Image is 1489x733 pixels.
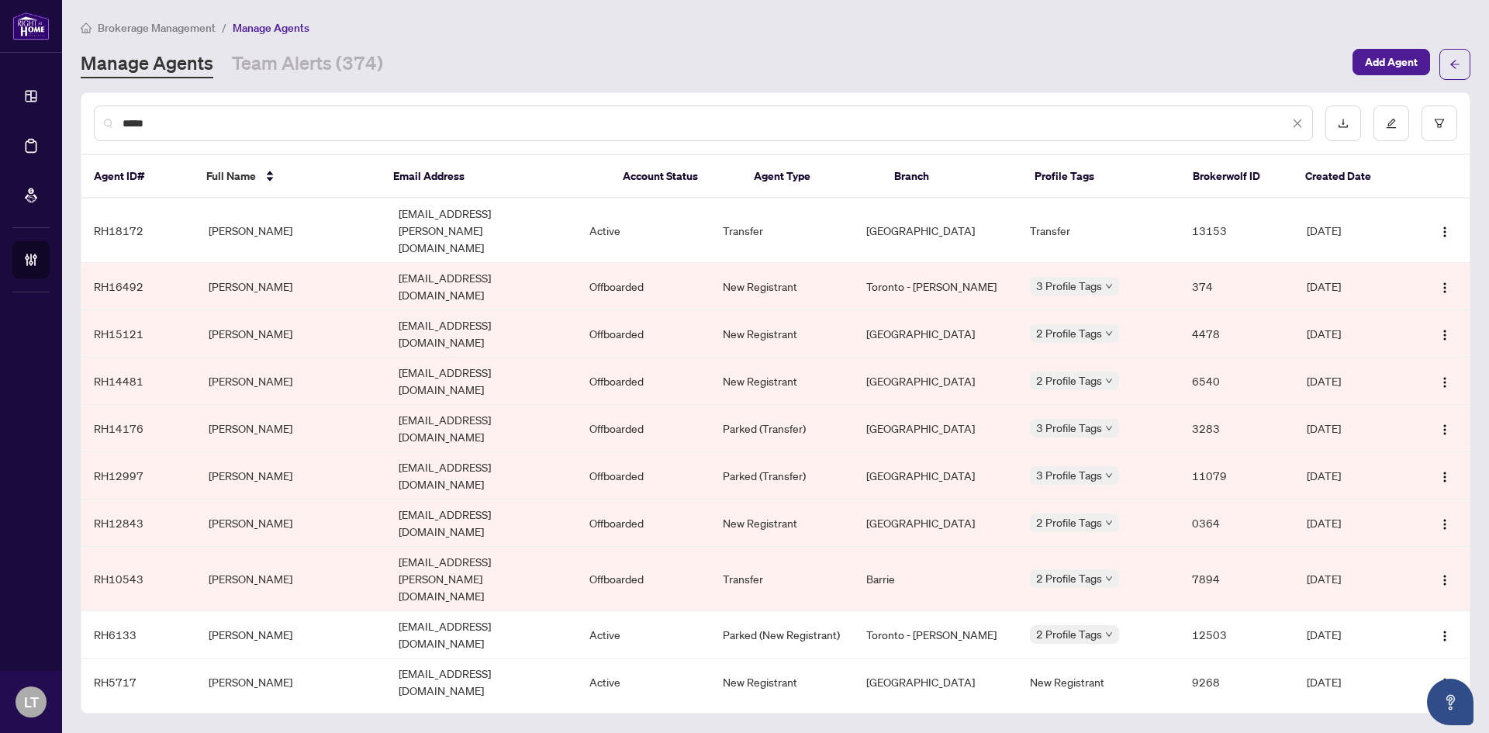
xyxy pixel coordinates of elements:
td: [PERSON_NAME] [196,611,387,659]
td: Offboarded [577,263,710,310]
td: [DATE] [1294,547,1409,611]
span: down [1105,282,1113,290]
td: Barrie [854,547,1017,611]
span: down [1105,472,1113,479]
th: Brokerwolf ID [1180,155,1293,199]
td: [DATE] [1294,263,1409,310]
span: Manage Agents [233,21,309,35]
td: Offboarded [577,547,710,611]
button: Logo [1432,368,1457,393]
td: [EMAIL_ADDRESS][DOMAIN_NAME] [386,611,577,659]
img: Logo [1439,329,1451,341]
td: New Registrant [710,263,853,310]
td: [PERSON_NAME] [196,199,387,263]
td: New Registrant [710,659,853,706]
td: [PERSON_NAME] [196,405,387,452]
img: Logo [1439,376,1451,389]
button: Logo [1432,321,1457,346]
td: New Registrant [710,358,853,405]
span: 2 Profile Tags [1036,372,1102,389]
span: down [1105,631,1113,638]
td: [GEOGRAPHIC_DATA] [854,405,1017,452]
td: RH10543 [81,547,196,611]
td: 3283 [1180,405,1294,452]
td: [PERSON_NAME] [196,263,387,310]
td: 7894 [1180,547,1294,611]
td: RH14481 [81,358,196,405]
td: [EMAIL_ADDRESS][DOMAIN_NAME] [386,358,577,405]
span: down [1105,519,1113,527]
span: Full Name [206,168,256,185]
img: Logo [1439,471,1451,483]
button: edit [1373,105,1409,141]
td: [EMAIL_ADDRESS][DOMAIN_NAME] [386,310,577,358]
td: 4478 [1180,310,1294,358]
td: Offboarded [577,500,710,547]
td: [DATE] [1294,659,1409,706]
span: down [1105,575,1113,583]
td: [PERSON_NAME] [196,659,387,706]
td: Active [577,659,710,706]
img: logo [12,12,50,40]
td: RH16492 [81,263,196,310]
td: Transfer [1017,199,1180,263]
button: Logo [1432,669,1457,694]
td: RH15121 [81,310,196,358]
button: Open asap [1427,679,1473,725]
td: Offboarded [577,310,710,358]
span: down [1105,377,1113,385]
button: Logo [1432,566,1457,591]
td: [GEOGRAPHIC_DATA] [854,310,1017,358]
span: down [1105,330,1113,337]
button: Logo [1432,218,1457,243]
span: LT [24,691,39,713]
span: down [1105,424,1113,432]
td: [EMAIL_ADDRESS][DOMAIN_NAME] [386,452,577,500]
span: download [1338,118,1349,129]
td: Parked (Transfer) [710,452,853,500]
button: Logo [1432,416,1457,441]
span: 2 Profile Tags [1036,625,1102,643]
button: download [1325,105,1361,141]
td: [EMAIL_ADDRESS][DOMAIN_NAME] [386,659,577,706]
td: RH12843 [81,500,196,547]
th: Agent ID# [81,155,194,199]
td: Parked (New Registrant) [710,611,853,659]
span: Add Agent [1365,50,1418,74]
th: Account Status [610,155,741,199]
td: 0364 [1180,500,1294,547]
th: Email Address [381,155,611,199]
td: [PERSON_NAME] [196,358,387,405]
img: Logo [1439,630,1451,642]
td: [PERSON_NAME] [196,500,387,547]
td: RH14176 [81,405,196,452]
td: RH6133 [81,611,196,659]
img: Logo [1439,424,1451,436]
td: [EMAIL_ADDRESS][DOMAIN_NAME] [386,263,577,310]
td: [PERSON_NAME] [196,452,387,500]
td: [EMAIL_ADDRESS][DOMAIN_NAME] [386,405,577,452]
button: Logo [1432,510,1457,535]
td: 6540 [1180,358,1294,405]
span: 2 Profile Tags [1036,324,1102,342]
td: [DATE] [1294,500,1409,547]
td: New Registrant [1017,659,1180,706]
td: [EMAIL_ADDRESS][PERSON_NAME][DOMAIN_NAME] [386,199,577,263]
span: close [1292,118,1303,129]
td: [DATE] [1294,452,1409,500]
td: [DATE] [1294,358,1409,405]
span: 2 Profile Tags [1036,569,1102,587]
span: 3 Profile Tags [1036,466,1102,484]
img: Logo [1439,518,1451,531]
th: Full Name [194,155,381,199]
td: Offboarded [577,405,710,452]
span: home [81,22,92,33]
td: Offboarded [577,452,710,500]
img: Logo [1439,282,1451,294]
img: Logo [1439,574,1451,586]
span: 3 Profile Tags [1036,277,1102,295]
td: 9268 [1180,659,1294,706]
td: RH12997 [81,452,196,500]
span: arrow-left [1449,59,1460,70]
td: Transfer [710,199,853,263]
